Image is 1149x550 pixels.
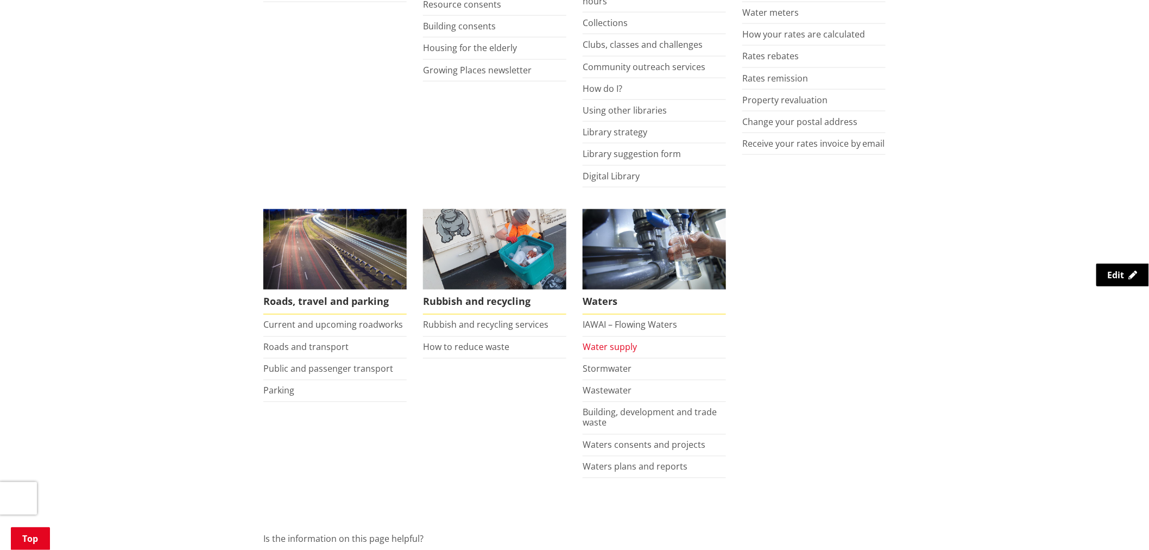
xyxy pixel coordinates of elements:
a: How do I? [583,83,622,95]
a: IAWAI – Flowing Waters [583,319,677,331]
a: Current and upcoming roadworks [263,319,403,331]
a: Property revaluation [742,94,828,106]
a: Digital Library [583,170,640,182]
span: Rubbish and recycling [423,290,566,315]
a: Building, development and trade waste [583,407,717,429]
a: Building consents [423,20,496,32]
p: Is the information on this page helpful? [263,533,886,546]
a: Roads and transport [263,341,349,353]
a: Top [11,527,50,550]
img: Water treatment [583,209,726,290]
a: Rates remission [742,72,808,84]
a: Growing Places newsletter [423,64,532,76]
span: Roads, travel and parking [263,290,407,315]
a: Rates rebates [742,50,799,62]
a: Rubbish and recycling [423,209,566,315]
a: Clubs, classes and challenges [583,39,703,51]
a: Change your postal address [742,116,857,128]
a: Parking [263,385,294,397]
img: Roads, travel and parking [263,209,407,290]
a: How to reduce waste [423,341,509,353]
a: Library strategy [583,126,647,138]
a: Receive your rates invoice by email [742,137,885,149]
a: Wastewater [583,385,632,397]
a: Using other libraries [583,104,667,116]
a: Public and passenger transport [263,363,393,375]
a: Housing for the elderly [423,42,517,54]
a: Water meters [742,7,799,18]
a: Waters [583,209,726,315]
a: Community outreach services [583,61,705,73]
span: Edit [1108,269,1125,281]
a: Waters consents and projects [583,439,705,451]
a: Roads, travel and parking Roads, travel and parking [263,209,407,315]
img: Rubbish and recycling [423,209,566,290]
a: Water supply [583,341,637,353]
iframe: Messenger Launcher [1099,504,1138,543]
a: Library suggestion form [583,148,681,160]
a: Rubbish and recycling services [423,319,548,331]
a: Stormwater [583,363,632,375]
span: Waters [583,290,726,315]
a: Waters plans and reports [583,461,687,473]
a: How your rates are calculated [742,28,865,40]
a: Collections [583,17,628,29]
a: Edit [1096,264,1149,286]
